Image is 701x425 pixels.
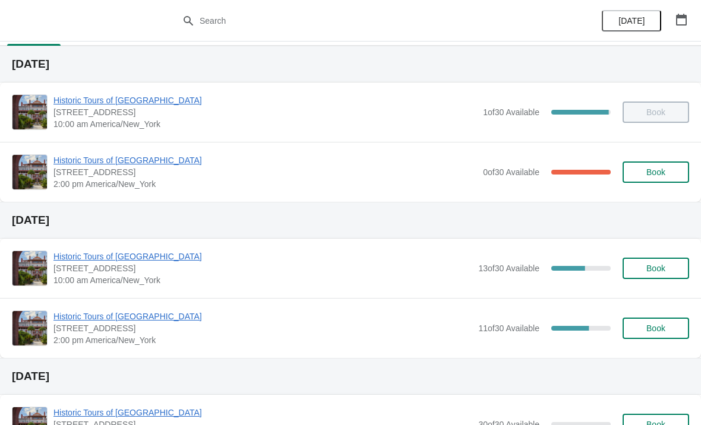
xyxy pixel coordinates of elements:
[623,318,689,339] button: Book
[12,95,47,129] img: Historic Tours of Flagler College | 74 King Street, St. Augustine, FL, USA | 10:00 am America/New...
[12,251,47,286] img: Historic Tours of Flagler College | 74 King Street, St. Augustine, FL, USA | 10:00 am America/New...
[646,323,665,333] span: Book
[53,334,472,346] span: 2:00 pm America/New_York
[618,16,645,26] span: [DATE]
[53,274,472,286] span: 10:00 am America/New_York
[623,161,689,183] button: Book
[53,178,477,190] span: 2:00 pm America/New_York
[646,167,665,177] span: Book
[53,94,477,106] span: Historic Tours of [GEOGRAPHIC_DATA]
[623,258,689,279] button: Book
[53,322,472,334] span: [STREET_ADDRESS]
[53,118,477,130] span: 10:00 am America/New_York
[12,311,47,345] img: Historic Tours of Flagler College | 74 King Street, St. Augustine, FL, USA | 2:00 pm America/New_...
[53,250,472,262] span: Historic Tours of [GEOGRAPHIC_DATA]
[602,10,661,31] button: [DATE]
[12,155,47,189] img: Historic Tours of Flagler College | 74 King Street, St. Augustine, FL, USA | 2:00 pm America/New_...
[199,10,526,31] input: Search
[12,214,689,226] h2: [DATE]
[483,107,539,117] span: 1 of 30 Available
[12,370,689,382] h2: [DATE]
[53,310,472,322] span: Historic Tours of [GEOGRAPHIC_DATA]
[53,154,477,166] span: Historic Tours of [GEOGRAPHIC_DATA]
[478,264,539,273] span: 13 of 30 Available
[12,58,689,70] h2: [DATE]
[478,323,539,333] span: 11 of 30 Available
[483,167,539,177] span: 0 of 30 Available
[53,407,472,418] span: Historic Tours of [GEOGRAPHIC_DATA]
[646,264,665,273] span: Book
[53,262,472,274] span: [STREET_ADDRESS]
[53,166,477,178] span: [STREET_ADDRESS]
[53,106,477,118] span: [STREET_ADDRESS]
